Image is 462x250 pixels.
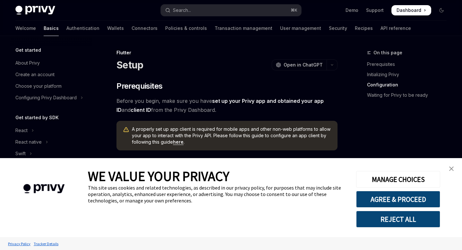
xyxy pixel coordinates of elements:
[123,127,129,133] svg: Warning
[355,21,373,36] a: Recipes
[381,21,411,36] a: API reference
[356,171,440,188] button: MANAGE CHOICES
[44,21,59,36] a: Basics
[215,21,272,36] a: Transaction management
[10,125,92,136] button: Toggle React section
[367,80,452,90] a: Configuration
[10,92,92,103] button: Toggle Configuring Privy Dashboard section
[107,21,124,36] a: Wallets
[165,21,207,36] a: Policies & controls
[366,7,384,13] a: Support
[346,7,358,13] a: Demo
[161,4,301,16] button: Open search
[15,114,59,121] h5: Get started by SDK
[356,211,440,228] button: REJECT ALL
[173,6,191,14] div: Search...
[15,94,77,102] div: Configuring Privy Dashboard
[272,59,327,70] button: Open in ChatGPT
[15,127,28,134] div: React
[280,21,321,36] a: User management
[356,191,440,208] button: AGREE & PROCEED
[132,126,331,145] span: A properly set up app client is required for mobile apps and other non-web platforms to allow you...
[15,59,40,67] div: About Privy
[367,69,452,80] a: Initializing Privy
[10,80,92,92] a: Choose your platform
[15,71,55,78] div: Create an account
[116,98,324,113] a: set up your Privy app and obtained your app ID
[116,59,143,71] h1: Setup
[449,166,454,171] img: close banner
[116,81,162,91] span: Prerequisites
[10,136,92,148] button: Toggle React native section
[173,139,184,145] a: here
[116,49,338,56] div: Flutter
[15,82,62,90] div: Choose your platform
[15,46,41,54] h5: Get started
[88,168,229,184] span: WE VALUE YOUR PRIVACY
[10,69,92,80] a: Create an account
[116,96,338,114] span: Before you begin, make sure you have and from the Privy Dashboard.
[15,150,26,157] div: Swift
[132,21,158,36] a: Connectors
[15,138,42,146] div: React native
[391,5,431,15] a: Dashboard
[10,148,92,159] button: Toggle Swift section
[367,59,452,69] a: Prerequisites
[329,21,347,36] a: Security
[284,62,323,68] span: Open in ChatGPT
[367,90,452,100] a: Waiting for Privy to be ready
[88,184,346,204] div: This site uses cookies and related technologies, as described in our privacy policy, for purposes...
[291,8,297,13] span: ⌘ K
[32,238,60,249] a: Tracker Details
[373,49,402,57] span: On this page
[445,162,458,175] a: close banner
[15,21,36,36] a: Welcome
[131,107,151,113] a: client ID
[10,57,92,69] a: About Privy
[6,238,32,249] a: Privacy Policy
[397,7,421,13] span: Dashboard
[66,21,99,36] a: Authentication
[10,175,78,203] img: company logo
[15,6,55,15] img: dark logo
[436,5,447,15] button: Toggle dark mode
